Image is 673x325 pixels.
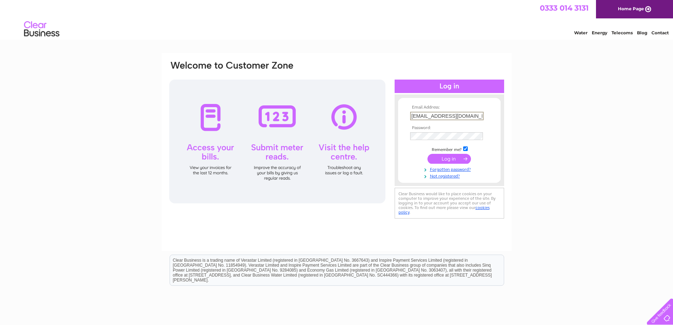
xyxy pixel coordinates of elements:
[592,30,607,35] a: Energy
[410,166,490,172] a: Forgotten password?
[612,30,633,35] a: Telecoms
[540,4,589,12] a: 0333 014 3131
[427,154,471,164] input: Submit
[395,188,504,219] div: Clear Business would like to place cookies on your computer to improve your experience of the sit...
[408,105,490,110] th: Email Address:
[651,30,669,35] a: Contact
[408,126,490,130] th: Password:
[399,205,490,215] a: cookies policy
[637,30,647,35] a: Blog
[170,4,504,34] div: Clear Business is a trading name of Verastar Limited (registered in [GEOGRAPHIC_DATA] No. 3667643...
[24,18,60,40] img: logo.png
[574,30,588,35] a: Water
[408,145,490,152] td: Remember me?
[410,172,490,179] a: Not registered?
